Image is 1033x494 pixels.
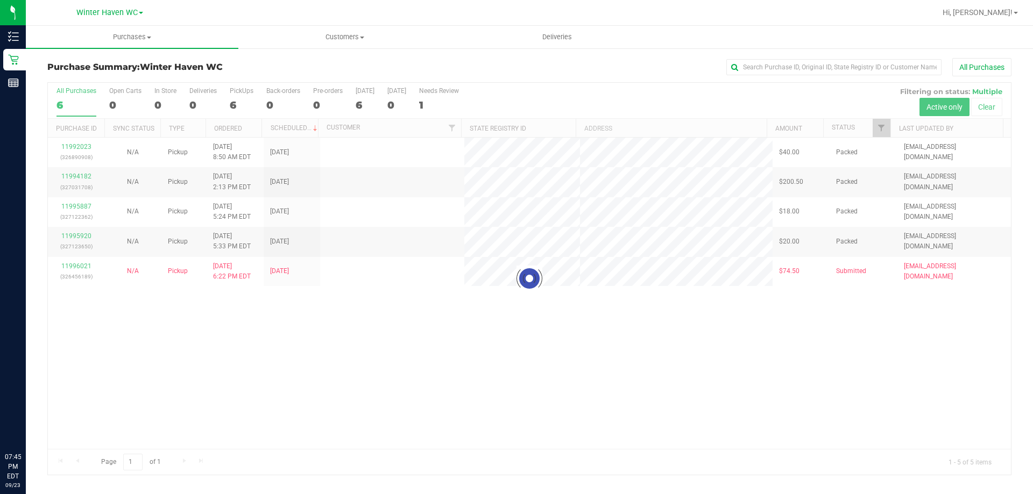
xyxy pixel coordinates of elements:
iframe: Resource center [11,408,43,440]
inline-svg: Reports [8,77,19,88]
a: Purchases [26,26,238,48]
inline-svg: Inventory [8,31,19,42]
p: 09/23 [5,481,21,489]
p: 07:45 PM EDT [5,452,21,481]
a: Deliveries [451,26,663,48]
span: Customers [239,32,450,42]
span: Winter Haven WC [76,8,138,17]
a: Customers [238,26,451,48]
inline-svg: Retail [8,54,19,65]
span: Winter Haven WC [140,62,223,72]
span: Purchases [26,32,238,42]
button: All Purchases [952,58,1011,76]
span: Hi, [PERSON_NAME]! [943,8,1013,17]
h3: Purchase Summary: [47,62,369,72]
input: Search Purchase ID, Original ID, State Registry ID or Customer Name... [726,59,942,75]
span: Deliveries [528,32,586,42]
